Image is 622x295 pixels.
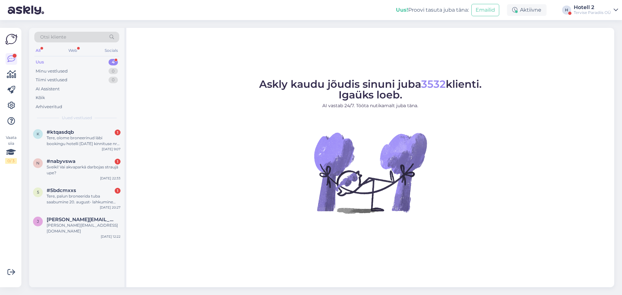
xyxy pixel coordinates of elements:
[471,4,499,16] button: Emailid
[47,164,121,176] div: Sveiki! Vai akvaparkā darbojas straujā upe?
[101,234,121,239] div: [DATE] 12:22
[36,86,60,92] div: AI Assistent
[102,147,121,152] div: [DATE] 9:07
[109,77,118,83] div: 0
[5,158,17,164] div: 0 / 3
[109,68,118,74] div: 0
[574,5,611,10] div: Hotell 2
[47,135,121,147] div: Tere, olome broneerinud läbi bookingu hotelli [DATE] kinnituse nr on 5888363388 [PERSON_NAME] oli...
[396,6,469,14] div: Proovi tasuta juba täna:
[37,190,39,195] span: 5
[36,59,44,65] div: Uus
[47,222,121,234] div: [PERSON_NAME][EMAIL_ADDRESS][DOMAIN_NAME]
[421,78,446,90] span: 3532
[109,59,118,65] div: 4
[47,193,121,205] div: Tere, palun broneerida tuba saabumine 20. august- lahkumine 21.august. Tuba E-N, 107 euri.
[47,158,75,164] span: #nabyvswa
[40,34,66,40] span: Otsi kliente
[103,46,119,55] div: Socials
[100,205,121,210] div: [DATE] 20:27
[62,115,92,121] span: Uued vestlused
[396,7,408,13] b: Uus!
[67,46,78,55] div: Web
[36,68,68,74] div: Minu vestlused
[574,5,618,15] a: Hotell 2Tervise Paradiis OÜ
[36,104,62,110] div: Arhiveeritud
[37,131,40,136] span: k
[115,130,121,135] div: 1
[115,159,121,165] div: 1
[574,10,611,15] div: Tervise Paradiis OÜ
[47,129,74,135] span: #ktqasdqb
[100,176,121,181] div: [DATE] 22:33
[259,78,482,101] span: Askly kaudu jõudis sinuni juba klienti. Igaüks loeb.
[36,161,40,165] span: n
[115,188,121,194] div: 1
[507,4,547,16] div: Aktiivne
[36,95,45,101] div: Kõik
[37,219,39,224] span: j
[259,102,482,109] p: AI vastab 24/7. Tööta nutikamalt juba täna.
[36,77,67,83] div: Tiimi vestlused
[34,46,42,55] div: All
[562,6,571,15] div: H
[47,187,76,193] span: #5bdcmxxs
[5,135,17,164] div: Vaata siia
[47,217,114,222] span: jana.vainovska@gmail.com
[312,114,429,231] img: No Chat active
[5,33,17,45] img: Askly Logo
